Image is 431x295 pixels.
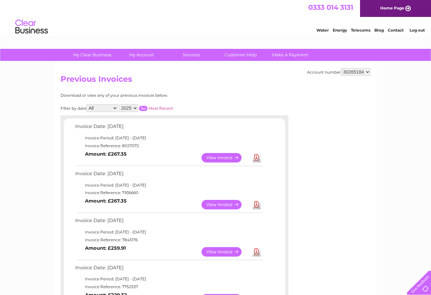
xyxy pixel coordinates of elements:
img: logo.png [15,17,48,37]
a: Telecoms [351,28,370,33]
a: Customer Help [214,49,268,61]
b: Amount: £259.91 [85,245,126,251]
h2: Previous Invoices [61,75,370,87]
td: Invoice Reference: 8027072 [74,142,264,150]
b: Amount: £267.35 [85,198,127,204]
a: Blog [374,28,384,33]
b: Amount: £267.35 [85,151,127,157]
a: Make A Payment [263,49,317,61]
a: 0333 014 3131 [308,3,353,11]
a: Services [164,49,218,61]
a: Energy [333,28,347,33]
a: Most Recent [148,106,173,111]
a: Log out [410,28,425,33]
td: Invoice Reference: 7752537 [74,283,264,291]
td: Invoice Period: [DATE] - [DATE] [74,134,264,142]
a: My Clear Business [65,49,119,61]
a: Download [253,247,261,257]
td: Invoice Reference: 7936660 [74,189,264,197]
td: Invoice Period: [DATE] - [DATE] [74,228,264,236]
td: Invoice Reference: 7845176 [74,236,264,244]
div: Download or view any of your previous invoices below. [61,93,231,98]
a: Contact [388,28,404,33]
a: Download [253,200,261,209]
td: Invoice Period: [DATE] - [DATE] [74,181,264,189]
div: Clear Business is a trading name of Verastar Limited (registered in [GEOGRAPHIC_DATA] No. 3667643... [62,4,370,32]
div: Filter by date [61,104,231,112]
div: Account number [307,68,370,76]
td: Invoice Date: [DATE] [74,169,264,181]
a: View [202,153,249,162]
td: Invoice Period: [DATE] - [DATE] [74,275,264,283]
a: View [202,247,249,257]
a: View [202,200,249,209]
td: Invoice Date: [DATE] [74,263,264,275]
td: Invoice Date: [DATE] [74,216,264,228]
a: Water [316,28,329,33]
td: Invoice Date: [DATE] [74,122,264,134]
a: Download [253,153,261,162]
a: My Account [115,49,169,61]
